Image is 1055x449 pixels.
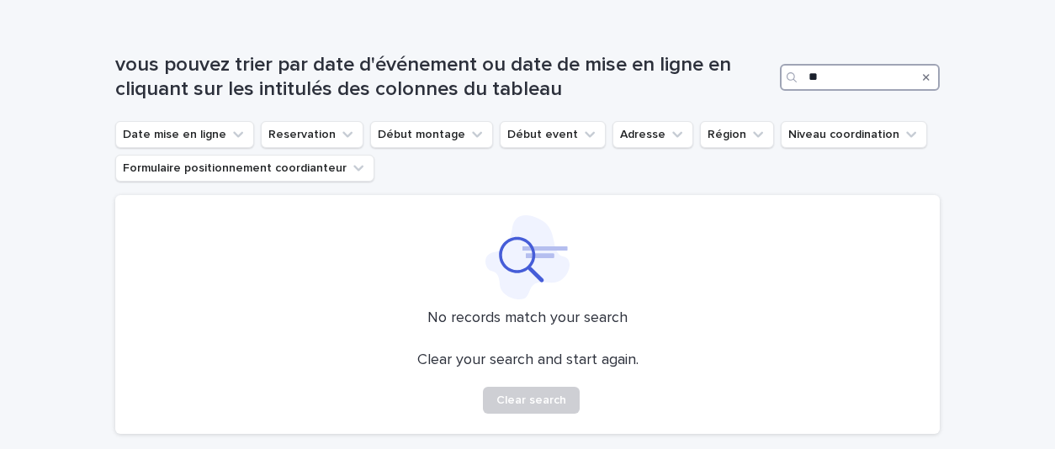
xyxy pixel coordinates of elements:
[780,64,940,91] input: Search
[483,387,580,414] button: Clear search
[261,121,363,148] button: Reservation
[115,155,374,182] button: Formulaire positionnement coordianteur
[781,121,927,148] button: Niveau coordination
[496,394,566,406] span: Clear search
[417,351,639,370] p: Clear your search and start again.
[700,121,774,148] button: Région
[370,121,493,148] button: Début montage
[135,309,920,328] p: No records match your search
[612,121,693,148] button: Adresse
[115,121,254,148] button: Date mise en ligne
[500,121,606,148] button: Début event
[115,53,773,102] h1: vous pouvez trier par date d'événement ou date de mise en ligne en cliquant sur les intitulés des...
